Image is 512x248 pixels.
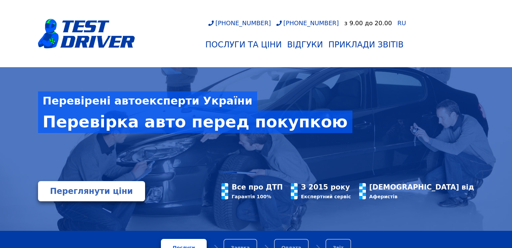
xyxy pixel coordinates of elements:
a: Приклади звітів [326,37,406,52]
div: Експертний сервіс [301,194,351,199]
a: [PHONE_NUMBER] [208,19,271,27]
a: Переглянути ціни [38,181,145,201]
a: [PHONE_NUMBER] [276,19,339,27]
a: RU [397,20,406,26]
div: Гарантія 100% [232,194,283,199]
img: logotype@3x [38,19,135,48]
div: Аферистів [369,194,474,199]
a: Послуги та Ціни [203,37,284,52]
a: Відгуки [284,37,326,52]
div: Приклади звітів [329,40,404,49]
div: [DEMOGRAPHIC_DATA] від [369,183,474,191]
div: З 2015 року [301,183,351,191]
div: Все про ДТП [232,183,283,191]
div: Відгуки [287,40,323,49]
div: з 9.00 до 20.00 [344,19,392,27]
div: Перевірені автоексперти України [38,91,257,111]
div: Послуги та Ціни [205,40,282,49]
div: Перевірка авто перед покупкою [38,111,352,133]
a: logotype@3x [38,3,135,65]
span: RU [397,19,406,27]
